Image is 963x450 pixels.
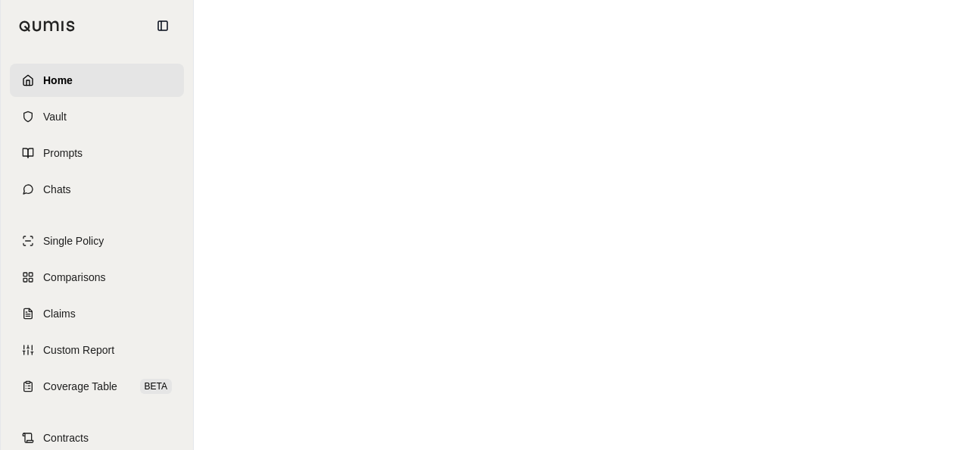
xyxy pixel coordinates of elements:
a: Chats [10,173,184,206]
span: Custom Report [43,342,114,358]
a: Comparisons [10,261,184,294]
a: Home [10,64,184,97]
span: Home [43,73,73,88]
a: Custom Report [10,333,184,367]
a: Coverage TableBETA [10,370,184,403]
span: Claims [43,306,76,321]
span: Vault [43,109,67,124]
a: Claims [10,297,184,330]
span: Contracts [43,430,89,445]
span: Single Policy [43,233,104,248]
img: Qumis Logo [19,20,76,32]
span: BETA [140,379,172,394]
button: Collapse sidebar [151,14,175,38]
span: Comparisons [43,270,105,285]
a: Prompts [10,136,184,170]
span: Prompts [43,145,83,161]
span: Coverage Table [43,379,117,394]
a: Single Policy [10,224,184,258]
a: Vault [10,100,184,133]
span: Chats [43,182,71,197]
